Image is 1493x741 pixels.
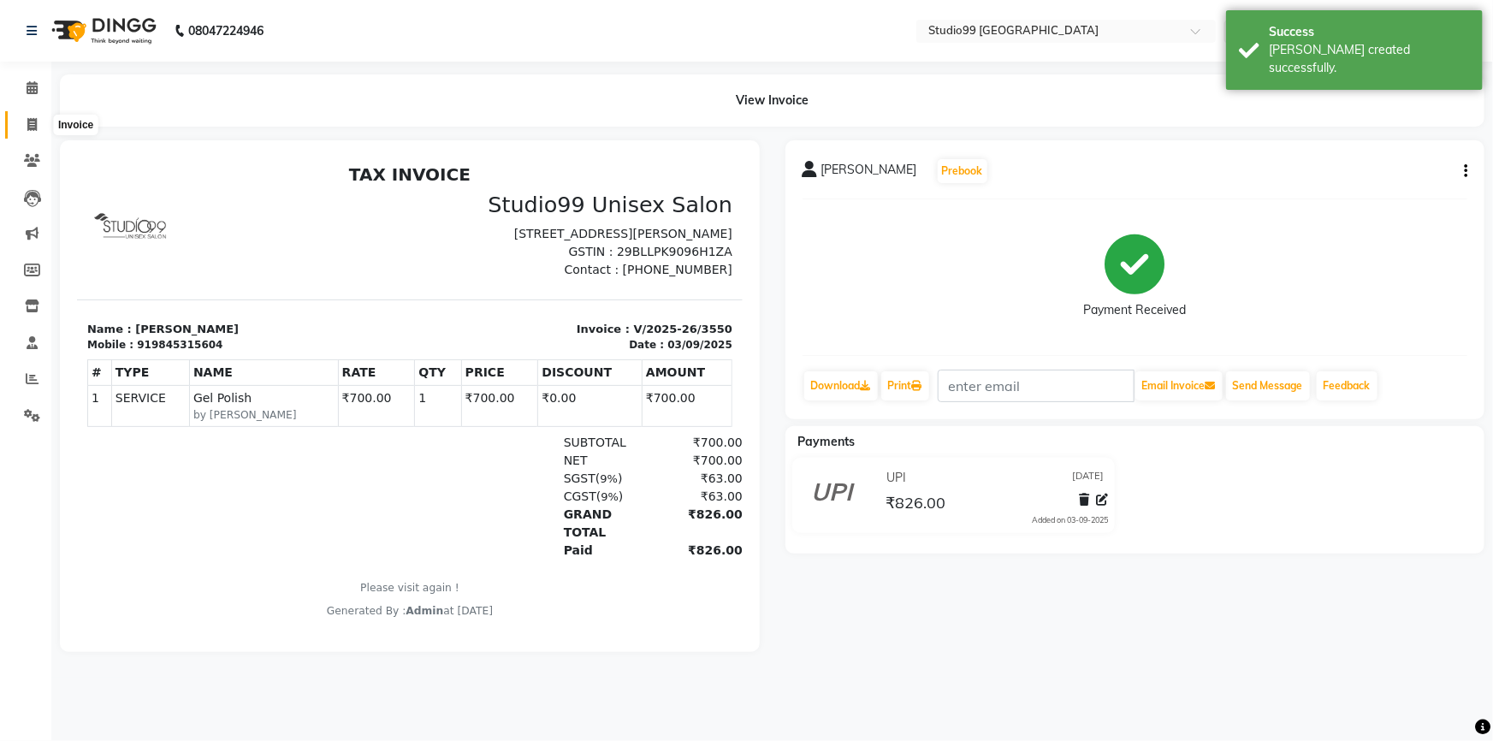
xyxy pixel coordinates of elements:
div: Mobile : [10,180,56,195]
small: by [PERSON_NAME] [116,250,258,265]
th: # [11,203,35,228]
span: CGST [487,332,519,346]
button: Prebook [938,159,987,183]
span: UPI [886,469,906,487]
span: Gel Polish [116,232,258,250]
div: ₹63.00 [571,330,666,348]
div: Invoice [54,115,98,135]
th: QTY [338,203,384,228]
td: SERVICE [34,228,112,270]
button: Email Invoice [1135,371,1223,400]
td: ₹700.00 [384,228,461,270]
td: ₹700.00 [566,228,655,270]
a: Download [804,371,878,400]
span: ₹826.00 [886,493,945,517]
div: Added on 03-09-2025 [1032,514,1108,526]
a: Print [881,371,929,400]
th: AMOUNT [566,203,655,228]
div: ₹63.00 [571,312,666,330]
div: ₹700.00 [571,294,666,312]
div: ₹700.00 [571,276,666,294]
span: Payments [798,434,856,449]
span: Admin [329,448,366,459]
span: 9% [523,315,541,328]
p: [STREET_ADDRESS][PERSON_NAME] [343,68,655,86]
div: ₹826.00 [571,384,666,402]
p: GSTIN : 29BLLPK9096H1ZA [343,86,655,104]
th: TYPE [34,203,112,228]
p: Contact : [PHONE_NUMBER] [343,104,655,122]
div: ( ) [477,312,572,330]
th: PRICE [384,203,461,228]
div: Payment Received [1083,302,1186,320]
th: RATE [261,203,338,228]
div: NET [477,294,572,312]
div: Bill created successfully. [1269,41,1470,77]
td: ₹0.00 [461,228,566,270]
img: logo [44,7,161,55]
p: Invoice : V/2025-26/3550 [343,163,655,181]
span: [DATE] [1072,469,1104,487]
div: 03/09/2025 [590,180,655,195]
h2: TAX INVOICE [10,7,655,27]
span: 9% [524,333,542,346]
span: SGST [487,314,518,328]
div: 919845315604 [60,180,145,195]
div: GRAND TOTAL [477,348,572,384]
th: DISCOUNT [461,203,566,228]
td: 1 [11,228,35,270]
div: Date : [552,180,587,195]
p: Please visit again ! [10,423,655,438]
div: Paid [477,384,572,402]
th: NAME [112,203,261,228]
h3: Studio99 Unisex Salon [343,34,655,61]
span: [PERSON_NAME] [821,161,917,185]
td: ₹700.00 [261,228,338,270]
div: SUBTOTAL [477,276,572,294]
div: Success [1269,23,1470,41]
div: Generated By : at [DATE] [10,446,655,461]
div: ( ) [477,330,572,348]
div: ₹826.00 [571,348,666,384]
b: 08047224946 [188,7,264,55]
button: Send Message [1226,371,1310,400]
td: 1 [338,228,384,270]
p: Name : [PERSON_NAME] [10,163,323,181]
div: View Invoice [60,74,1484,127]
input: enter email [938,370,1135,402]
a: Feedback [1317,371,1377,400]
